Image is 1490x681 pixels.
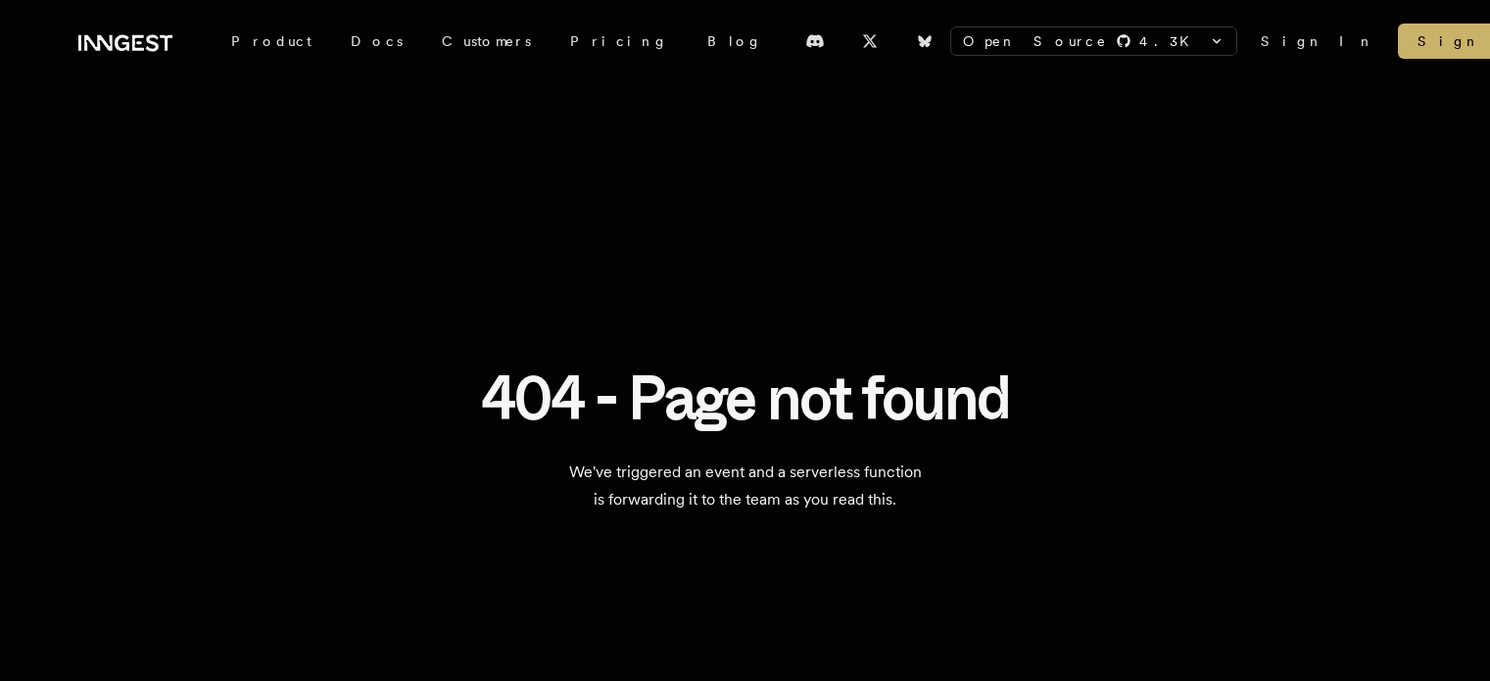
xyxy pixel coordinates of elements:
a: Customers [422,24,551,59]
a: Docs [331,24,422,59]
a: Discord [793,25,837,57]
a: X [848,25,891,57]
a: Bluesky [903,25,946,57]
span: 4.3 K [1139,31,1201,51]
p: We've triggered an event and a serverless function is forwarding it to the team as you read this. [463,459,1028,513]
span: Open Source [963,31,1108,51]
a: Blog [688,24,782,59]
h1: 404 - Page not found [481,365,1010,431]
div: Product [212,24,331,59]
a: Sign In [1261,31,1374,51]
a: Pricing [551,24,688,59]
